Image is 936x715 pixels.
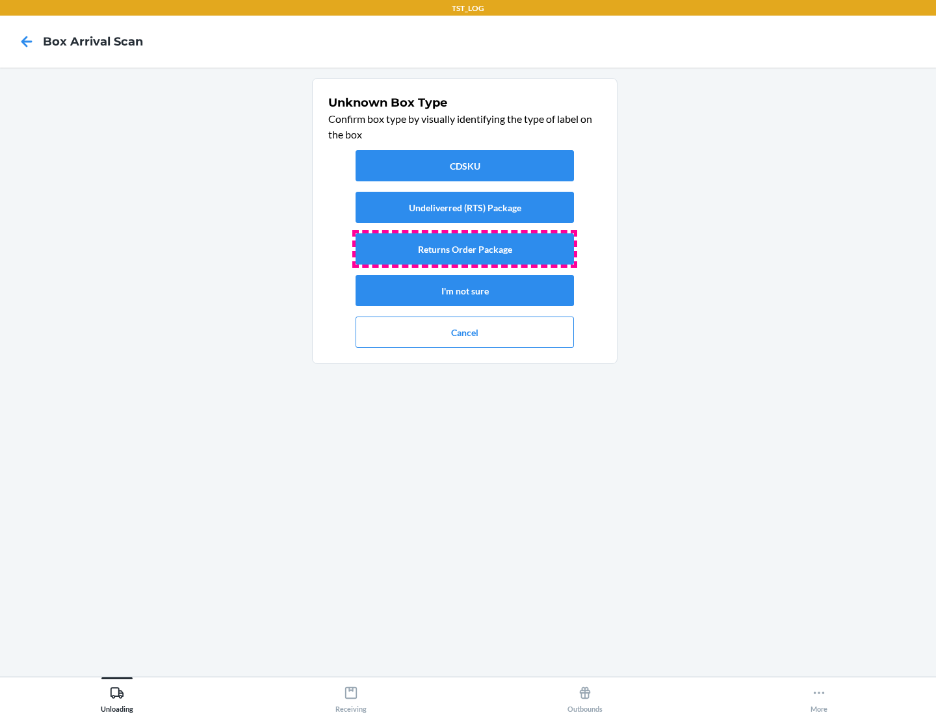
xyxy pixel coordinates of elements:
[356,317,574,348] button: Cancel
[356,192,574,223] button: Undeliverred (RTS) Package
[702,677,936,713] button: More
[452,3,484,14] p: TST_LOG
[356,150,574,181] button: CDSKU
[328,94,601,111] h1: Unknown Box Type
[468,677,702,713] button: Outbounds
[811,681,827,713] div: More
[356,233,574,265] button: Returns Order Package
[356,275,574,306] button: I'm not sure
[328,111,601,142] p: Confirm box type by visually identifying the type of label on the box
[234,677,468,713] button: Receiving
[335,681,367,713] div: Receiving
[567,681,603,713] div: Outbounds
[101,681,133,713] div: Unloading
[43,33,143,50] h4: Box Arrival Scan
